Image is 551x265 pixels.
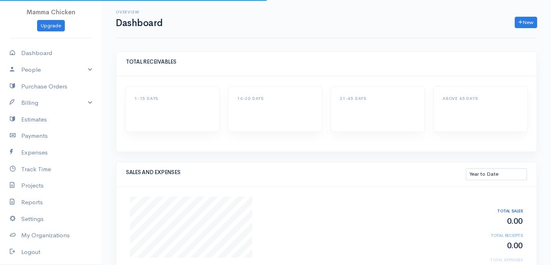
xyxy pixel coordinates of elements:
h6: 1-15 DAYS [134,96,210,101]
h6: TOTAL RECEIPTS [464,233,523,238]
h6: Overview [116,10,163,14]
a: Upgrade [37,20,65,32]
h5: SALES AND EXPENSES [126,170,466,175]
h6: TOTAL SALES [464,209,523,213]
h6: 31-45 DAYS [340,96,416,101]
h6: ABOVE 45 DAYS [443,96,518,101]
a: New [515,17,537,29]
h6: TOTAL EXPENSES [464,258,523,262]
h5: TOTAL RECEIVABLES [126,59,527,65]
span: Mamma Chicken [26,8,75,16]
h6: 16-30 DAYS [237,96,313,101]
h2: 0.00 [464,241,523,250]
h1: Dashboard [116,18,163,28]
h2: 0.00 [464,217,523,226]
